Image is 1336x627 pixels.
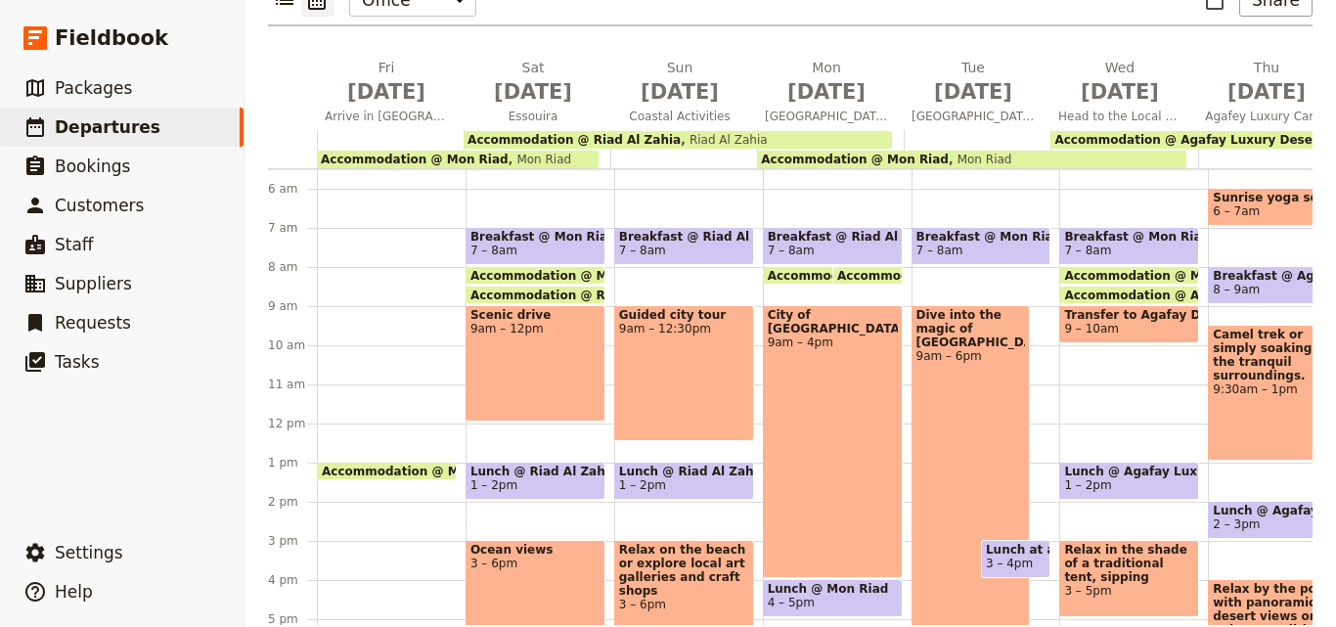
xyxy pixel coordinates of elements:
[317,58,464,130] button: Fri [DATE]Arrive in [GEOGRAPHIC_DATA]
[1213,283,1260,296] span: 8 – 9am
[1064,543,1194,584] span: Relax in the shade of a traditional tent, sipping Moroccan tea and soaking in the quiet beauty of...
[610,109,749,124] span: Coastal Activities
[466,286,605,304] div: Accommodation @ Riad Al Zahia
[768,596,815,609] span: 4 – 5pm
[768,269,990,282] span: Accommodation @ Riad Al Zahia
[509,153,572,166] span: Mon Riad
[1213,204,1260,218] span: 6 – 7am
[1059,286,1199,304] div: Accommodation @ Agafay Luxury Desert Camp
[55,274,132,293] span: Suppliers
[1213,517,1260,531] span: 2 – 3pm
[466,266,605,285] div: Accommodation @ Mon Riad
[268,377,317,392] div: 11 am
[619,322,749,336] span: 9am – 12:30pm
[619,598,749,611] span: 3 – 6pm
[619,308,749,322] span: Guided city tour
[471,77,595,107] span: [DATE]
[470,322,601,336] span: 9am – 12pm
[768,230,898,244] span: Breakfast @ Riad Al Zahia
[618,77,741,107] span: [DATE]
[268,494,317,510] div: 2 pm
[1064,465,1194,478] span: Lunch @ Agafay Luxury Desert Camp
[325,58,448,107] h2: Fri
[916,308,1025,349] span: Dive into the magic of [GEOGRAPHIC_DATA]
[268,416,317,431] div: 12 pm
[916,230,1047,244] span: Breakfast @ Mon Riad
[763,227,903,265] div: Breakfast @ Riad Al Zahia7 – 8am
[468,133,681,147] span: Accommodation @ Riad Al Zahia
[1059,462,1199,500] div: Lunch @ Agafay Luxury Desert Camp1 – 2pm
[763,305,903,578] div: City of [GEOGRAPHIC_DATA]9am – 4pm
[1064,478,1111,492] span: 1 – 2pm
[470,289,692,301] span: Accommodation @ Riad Al Zahia
[1050,58,1197,130] button: Wed [DATE]Head to the Local desert
[763,266,881,285] div: Accommodation @ Riad Al Zahia
[466,305,605,422] div: Scenic drive9am – 12pm
[768,244,815,257] span: 7 – 8am
[317,109,456,124] span: Arrive in [GEOGRAPHIC_DATA]
[55,352,100,372] span: Tasks
[464,109,602,124] span: Essouira
[610,58,757,130] button: Sun [DATE]Coastal Activities
[1064,244,1111,257] span: 7 – 8am
[757,109,896,124] span: [GEOGRAPHIC_DATA]
[1050,109,1189,124] span: Head to the Local desert
[1064,322,1119,336] span: 9 – 10am
[268,455,317,470] div: 1 pm
[618,58,741,107] h2: Sun
[761,153,949,166] span: Accommodation @ Mon Riad
[614,227,754,265] div: Breakfast @ Riad Al Zahia7 – 8am
[1205,77,1328,107] span: [DATE]
[986,557,1033,570] span: 3 – 4pm
[1064,269,1260,282] span: Accommodation @ Mon Riad
[1205,58,1328,107] h2: Thu
[1064,230,1194,244] span: Breakfast @ Mon Riad
[1059,227,1199,265] div: Breakfast @ Mon Riad7 – 8am
[765,77,888,107] span: [DATE]
[1064,308,1194,322] span: Transfer to Agafay Desert
[904,109,1043,124] span: [GEOGRAPHIC_DATA] Activities
[470,269,666,282] span: Accommodation @ Mon Riad
[55,196,144,215] span: Customers
[268,298,317,314] div: 9 am
[1059,540,1199,617] div: Relax in the shade of a traditional tent, sipping Moroccan tea and soaking in the quiet beauty of...
[765,58,888,107] h2: Mon
[763,579,903,617] div: Lunch @ Mon Riad4 – 5pm
[55,543,123,562] span: Settings
[470,244,517,257] span: 7 – 8am
[619,543,749,598] span: Relax on the beach or explore local art galleries and craft shops
[55,235,94,254] span: Staff
[981,540,1050,578] div: Lunch at a charming outdoor restaurant3 – 4pm
[614,305,754,441] div: Guided city tour9am – 12:30pm
[268,533,317,549] div: 3 pm
[986,543,1046,557] span: Lunch at a charming outdoor restaurant
[949,153,1012,166] span: Mon Riad
[470,308,601,322] span: Scenic drive
[832,266,902,285] div: Accommodation @ Mon Riad
[268,181,317,197] div: 6 am
[464,131,892,149] div: Accommodation @ Riad Al ZahiaRiad Al Zahia
[55,78,132,98] span: Packages
[912,227,1051,265] div: Breakfast @ Mon Riad7 – 8am
[55,582,93,602] span: Help
[325,77,448,107] span: [DATE]
[470,557,601,570] span: 3 – 6pm
[55,23,168,53] span: Fieldbook
[916,244,963,257] span: 7 – 8am
[466,462,605,500] div: Lunch @ Riad Al Zahia1 – 2pm
[321,153,509,166] span: Accommodation @ Mon Riad
[619,244,666,257] span: 7 – 8am
[1197,109,1336,124] span: Agafey Luxury Camp
[768,336,898,349] span: 9am – 4pm
[912,58,1035,107] h2: Tue
[912,77,1035,107] span: [DATE]
[619,465,749,478] span: Lunch @ Riad Al Zahia
[619,230,749,244] span: Breakfast @ Riad Al Zahia
[55,313,131,333] span: Requests
[1059,266,1199,285] div: Accommodation @ Mon Riad
[837,269,1033,282] span: Accommodation @ Mon Riad
[268,337,317,353] div: 10 am
[464,58,610,130] button: Sat [DATE]Essouira
[757,58,904,130] button: Mon [DATE][GEOGRAPHIC_DATA]
[470,478,517,492] span: 1 – 2pm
